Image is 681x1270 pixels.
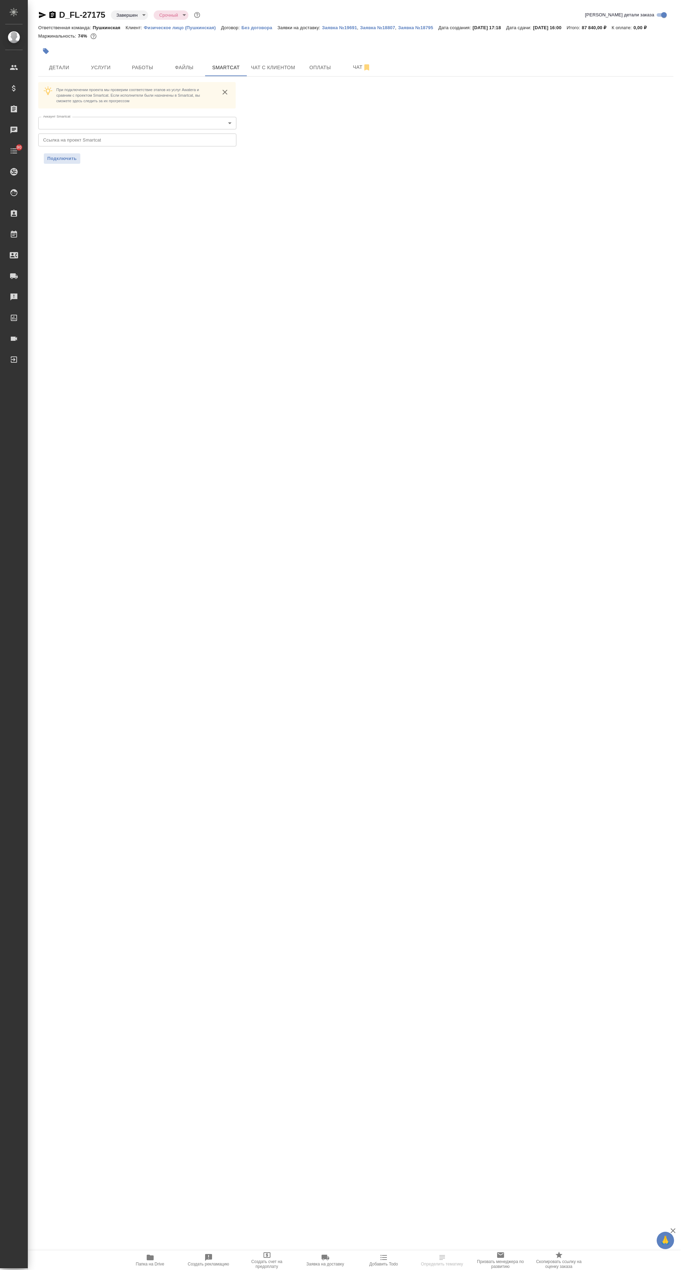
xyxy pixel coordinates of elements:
p: Заявка №18795 [398,25,438,30]
p: Физическое лицо (Пушкинская) [144,25,221,30]
button: Заявка на доставку [296,1251,355,1270]
a: Физическое лицо (Пушкинская) [144,24,221,30]
span: Детали [42,63,76,72]
button: 18754.67 RUB; [89,32,98,41]
button: Заявка №19691 [322,24,357,31]
p: Заявки на доставку: [277,25,322,30]
p: К оплате: [612,25,634,30]
p: Ответственная команда: [38,25,93,30]
span: Файлы [168,63,201,72]
p: Дата создания: [438,25,472,30]
button: Заявка №18795 [398,24,438,31]
p: Пушкинская [93,25,126,30]
button: Скопировать ссылку [48,11,57,19]
button: Заявка №18807 [360,24,395,31]
span: Создать счет на предоплату [242,1259,292,1269]
p: Клиент: [125,25,144,30]
p: Дата сдачи: [506,25,533,30]
span: Smartcat [209,63,243,72]
p: Заявка №18807 [360,25,395,30]
p: Маржинальность: [38,33,78,39]
span: Услуги [84,63,117,72]
button: Папка на Drive [121,1251,179,1270]
p: Без договора [241,25,277,30]
p: 0,00 ₽ [633,25,652,30]
p: Заявка №19691 [322,25,357,30]
button: Доп статусы указывают на важность/срочность заказа [193,10,202,19]
span: Чат [345,63,379,72]
button: close [220,87,230,97]
span: [PERSON_NAME] детали заказа [585,11,654,18]
span: Скопировать ссылку на оценку заказа [534,1259,584,1269]
a: 90 [2,142,26,160]
p: При подключении проекта мы проверим соответствие этапов из услуг Awatera и сравним с проектом Sma... [56,87,214,104]
span: 90 [13,144,26,151]
p: [DATE] 16:00 [533,25,567,30]
button: Определить тематику [413,1251,471,1270]
button: Завершен [114,12,140,18]
div: Завершен [154,10,188,20]
button: Призвать менеджера по развитию [471,1251,530,1270]
span: Подключить [47,155,77,162]
button: Добавить Todo [355,1251,413,1270]
span: 🙏 [659,1233,671,1248]
button: Скопировать ссылку для ЯМессенджера [38,11,47,19]
button: Добавить тэг [38,43,54,59]
span: Определить тематику [421,1262,463,1267]
button: Создать рекламацию [179,1251,238,1270]
p: 74% [78,33,89,39]
span: Создать рекламацию [188,1262,229,1267]
a: Без договора [241,24,277,30]
span: Добавить Todo [369,1262,398,1267]
button: Срочный [157,12,180,18]
span: Папка на Drive [136,1262,164,1267]
div: Завершен [111,10,148,20]
p: , [395,25,398,30]
p: 87 840,00 ₽ [582,25,612,30]
p: Итого: [567,25,582,30]
span: Заявка на доставку [306,1262,344,1267]
svg: Отписаться [363,63,371,72]
span: Оплаты [303,63,337,72]
button: Подключить [44,153,80,164]
p: [DATE] 17:18 [472,25,506,30]
button: Создать счет на предоплату [238,1251,296,1270]
span: Призвать менеджера по развитию [476,1259,526,1269]
button: Скопировать ссылку на оценку заказа [530,1251,588,1270]
span: Чат с клиентом [251,63,295,72]
span: Работы [126,63,159,72]
button: 🙏 [657,1232,674,1249]
p: Договор: [221,25,242,30]
p: , [357,25,360,30]
a: D_FL-27175 [59,10,105,19]
div: ​ [38,117,236,129]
